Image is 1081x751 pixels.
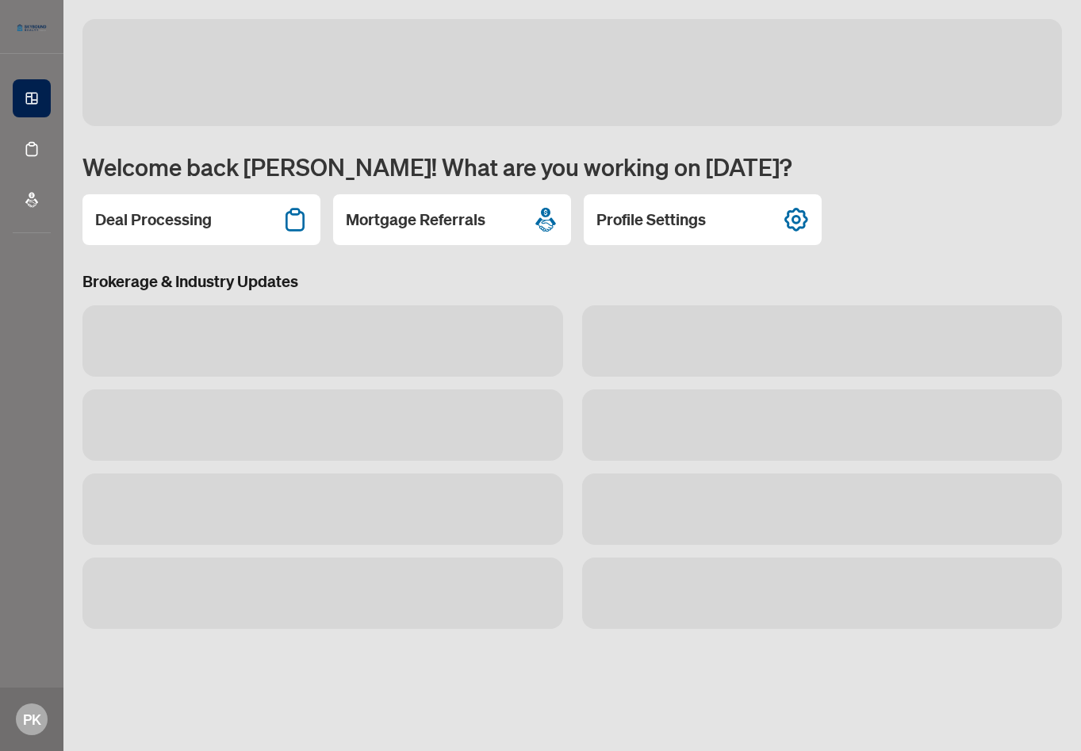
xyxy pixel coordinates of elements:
[346,209,485,231] h2: Mortgage Referrals
[23,708,41,730] span: PK
[82,151,1062,182] h1: Welcome back [PERSON_NAME]! What are you working on [DATE]?
[82,270,1062,293] h3: Brokerage & Industry Updates
[13,20,51,36] img: logo
[596,209,706,231] h2: Profile Settings
[95,209,212,231] h2: Deal Processing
